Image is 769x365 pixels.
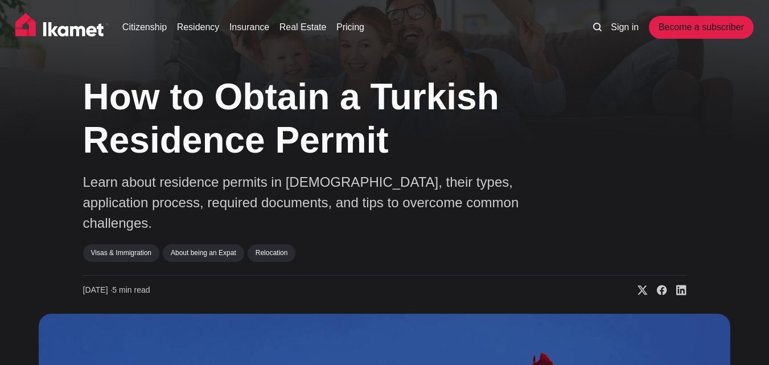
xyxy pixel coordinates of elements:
time: 5 min read [83,285,150,296]
a: Insurance [229,20,269,34]
a: Share on X [628,285,648,296]
img: Ikamet home [15,13,109,42]
a: Visas & Immigration [83,244,159,261]
a: Share on Linkedin [667,285,686,296]
a: Relocation [248,244,296,261]
a: Become a subscriber [649,16,754,39]
a: About being an Expat [163,244,244,261]
a: Sign in [611,20,639,34]
span: [DATE] ∙ [83,285,113,294]
h1: How to Obtain a Turkish Residence Permit [83,75,561,163]
a: Residency [177,20,220,34]
a: Real Estate [279,20,327,34]
a: Share on Facebook [648,285,667,296]
a: Citizenship [122,20,167,34]
a: Pricing [336,20,364,34]
p: Learn about residence permits in [DEMOGRAPHIC_DATA], their types, application process, required d... [83,172,527,233]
